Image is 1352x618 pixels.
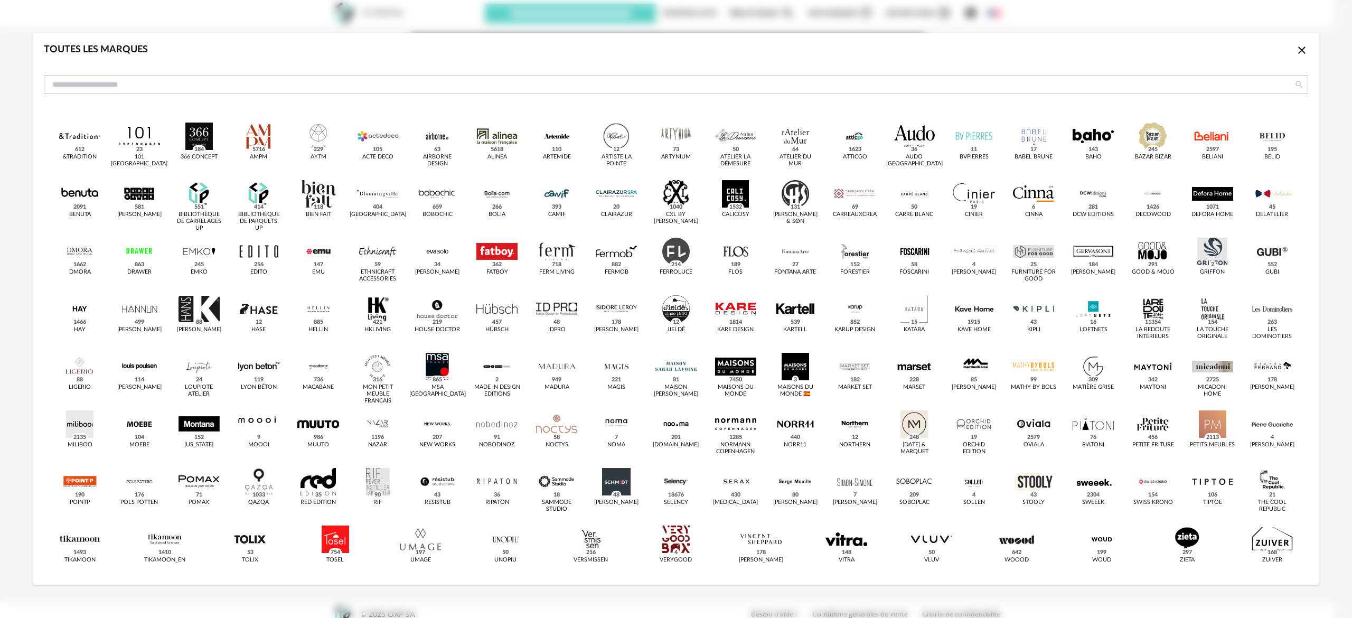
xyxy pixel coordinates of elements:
[909,203,919,211] span: 50
[364,326,391,333] div: Hkliving
[1087,376,1100,384] span: 309
[773,499,818,506] div: [PERSON_NAME]
[610,376,623,384] span: 221
[491,318,504,326] span: 457
[33,33,1319,585] div: dialog
[73,491,87,499] span: 190
[192,145,205,154] span: 184
[594,326,639,333] div: [PERSON_NAME]
[1145,203,1161,211] span: 1426
[355,269,401,283] div: Ethnicraft Accessories
[668,203,684,211] span: 1040
[70,499,90,506] div: PointP
[68,442,92,448] div: Miliboo
[671,145,681,154] span: 73
[250,154,267,161] div: AMPM
[1147,491,1160,499] span: 154
[72,433,88,442] span: 2135
[117,384,162,391] div: [PERSON_NAME]
[610,318,623,326] span: 178
[784,442,806,448] div: Norr11
[492,491,502,499] span: 36
[909,318,919,326] span: 15
[1030,203,1037,211] span: 6
[433,145,443,154] span: 63
[838,384,872,391] div: Market Set
[1135,211,1171,218] div: Decowood
[248,499,269,506] div: QAZQA
[969,376,979,384] span: 85
[72,318,88,326] span: 1466
[133,433,146,442] span: 104
[788,203,802,211] span: 131
[1204,433,1220,442] span: 2113
[251,326,266,333] div: Hase
[850,433,860,442] span: 12
[117,326,162,333] div: [PERSON_NAME]
[1082,442,1104,448] div: PIATONI
[479,442,515,448] div: Nobodinoz
[727,433,744,442] span: 1285
[712,384,758,398] div: Maisons du Monde
[534,499,580,513] div: SAMMODE STUDIO
[1295,45,1308,55] span: Close icon
[133,376,146,384] span: 114
[848,260,861,269] span: 152
[1073,384,1114,391] div: Matière Grise
[1132,442,1174,448] div: Petite Friture
[308,326,328,333] div: Hellin
[833,499,877,506] div: [PERSON_NAME]
[607,442,625,448] div: Noma
[952,269,996,276] div: [PERSON_NAME]
[908,376,921,384] span: 228
[908,491,921,499] span: 209
[833,211,877,218] div: Carreauxcrea
[1088,433,1098,442] span: 76
[1256,211,1288,218] div: Delatelier
[1189,326,1235,340] div: La Touche Originale
[373,260,383,269] span: 59
[133,318,146,326] span: 499
[362,154,393,161] div: Acte DECO
[671,318,681,326] span: 12
[433,260,443,269] span: 34
[729,491,742,499] span: 430
[1029,260,1039,269] span: 25
[1087,260,1100,269] span: 184
[1026,433,1042,442] span: 2579
[1085,154,1102,161] div: Baho
[312,145,325,154] span: 229
[969,145,979,154] span: 11
[373,491,383,499] span: 90
[252,203,265,211] span: 414
[1015,154,1053,161] div: Babel Brune
[1269,433,1275,442] span: 4
[184,442,213,448] div: [US_STATE]
[909,260,919,269] span: 58
[594,154,640,167] div: Artiste La Pointe
[1265,269,1279,276] div: Gubi
[120,499,158,506] div: Pols Potten
[788,318,802,326] span: 539
[903,384,925,391] div: Marset
[409,384,466,398] div: MSA [GEOGRAPHIC_DATA]
[306,211,331,218] div: Bien Fait
[963,499,985,506] div: Sollen
[487,154,507,161] div: Alinea
[312,269,325,276] div: Emu
[307,442,329,448] div: Muuto
[612,145,622,154] span: 12
[1189,384,1235,398] div: Micadoni Home
[1085,491,1102,499] span: 2304
[312,260,325,269] span: 147
[895,211,933,218] div: Carré Blanc
[1206,491,1219,499] span: 106
[133,203,146,211] span: 581
[1029,491,1039,499] span: 43
[63,154,97,161] div: &tradition
[1029,376,1039,384] span: 99
[653,442,699,448] div: [DOMAIN_NAME]
[373,499,382,506] div: RIF
[712,154,758,167] div: Atelier La Démesure
[491,203,504,211] span: 266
